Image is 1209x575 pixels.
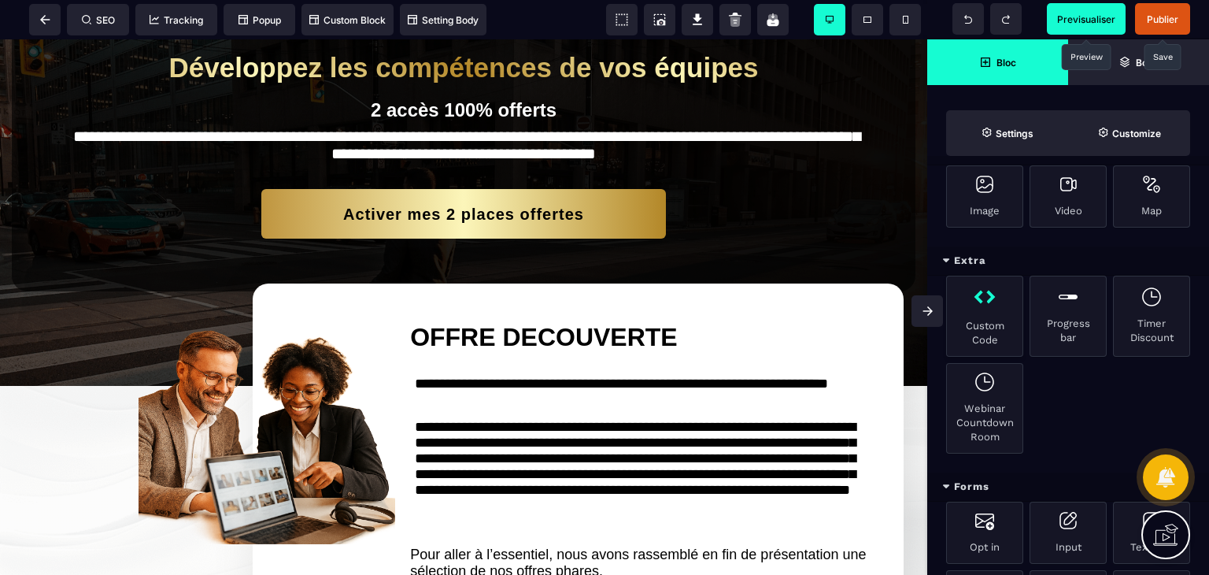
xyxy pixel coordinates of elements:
img: b19eb17435fec69ebfd9640db64efc4c_fond_transparent.png [139,276,396,505]
div: Progress bar [1030,276,1107,357]
span: Previsualiser [1057,13,1115,25]
span: Preview [1047,3,1126,35]
span: Setting Body [408,14,479,26]
span: Settings [946,110,1068,156]
span: Open Layer Manager [1068,39,1209,85]
h1: Développez les compétences de vos équipes [59,5,868,52]
span: View components [606,4,638,35]
strong: Customize [1112,128,1161,139]
span: Tracking [150,14,203,26]
button: Activer mes 2 places offertes [261,150,666,199]
span: Open Blocks [927,39,1068,85]
strong: Bloc [996,57,1016,69]
div: Map [1113,165,1190,228]
div: Textarea [1113,502,1190,564]
div: Input [1030,502,1107,564]
strong: Body [1136,57,1159,69]
div: Webinar Countdown Room [946,363,1023,454]
div: Custom Code [946,276,1023,357]
span: Popup [238,14,281,26]
strong: Settings [996,128,1033,139]
div: Video [1030,165,1107,228]
div: Extra [927,247,1209,276]
span: Publier [1147,13,1178,25]
span: Screenshot [644,4,675,35]
span: Open Style Manager [1068,110,1190,156]
div: Opt in [946,502,1023,564]
h2: 2 accès 100% offerts [59,52,868,82]
span: SEO [82,14,115,26]
div: Forms [927,473,1209,502]
div: Pour aller à l’essentiel, nous avons rassemblé en fin de présentation une sélection de nos offres... [410,507,872,557]
div: Timer Discount [1113,276,1190,357]
span: Custom Block [309,14,386,26]
h2: OFFRE DECOUVERTE [410,276,872,321]
div: Image [946,165,1023,228]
